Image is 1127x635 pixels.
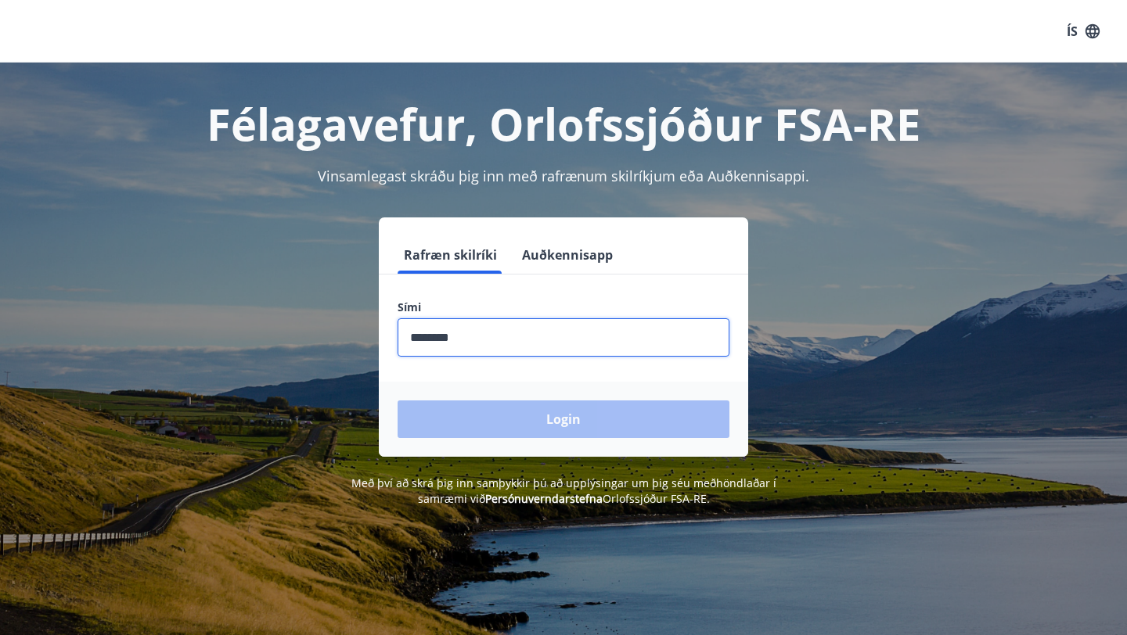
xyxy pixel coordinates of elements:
[351,475,776,506] span: Með því að skrá þig inn samþykkir þú að upplýsingar um þig séu meðhöndlaðar í samræmi við Orlofss...
[398,300,729,315] label: Sími
[1058,17,1108,45] button: ÍS
[398,236,503,274] button: Rafræn skilríki
[516,236,619,274] button: Auðkennisapp
[19,94,1108,153] h1: Félagavefur, Orlofssjóður FSA-RE
[485,491,603,506] a: Persónuverndarstefna
[318,167,809,185] span: Vinsamlegast skráðu þig inn með rafrænum skilríkjum eða Auðkennisappi.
